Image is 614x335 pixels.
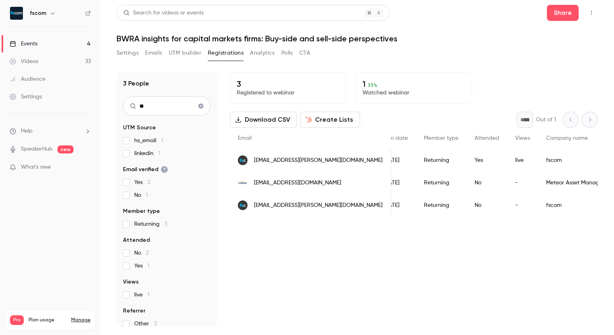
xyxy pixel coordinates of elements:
div: Audience [10,75,45,83]
div: Events [10,40,37,48]
div: [DATE] [375,172,416,194]
span: linkedin [134,149,160,157]
span: UTM Source [123,124,156,132]
span: Attended [475,135,499,141]
span: Email verified [123,165,168,174]
p: 1 [362,79,465,89]
span: 1 [147,292,149,298]
img: fscom [10,7,23,20]
span: 1 [158,151,160,156]
section: facet-groups [123,124,211,328]
span: Company name [546,135,588,141]
h6: fscom [30,9,46,17]
button: Clear search [194,100,207,112]
button: UTM builder [169,47,201,59]
span: Other [134,320,157,328]
div: Videos [10,57,38,65]
img: meteoram.com [238,178,248,188]
span: 1 [146,192,148,198]
button: Create Lists [300,112,360,128]
p: Registered to webinar [237,89,339,97]
span: 2 [146,250,149,256]
span: No [134,191,148,199]
button: Download CSV [230,112,297,128]
span: Help [21,127,33,135]
span: No [134,249,149,257]
span: 3 [154,321,157,327]
span: 1 [147,263,149,269]
span: [EMAIL_ADDRESS][PERSON_NAME][DOMAIN_NAME] [254,156,383,165]
p: 3 [237,79,339,89]
div: - [507,194,538,217]
span: 2 [147,180,150,185]
button: Polls [281,47,293,59]
button: Share [547,5,579,21]
h1: 3 People [123,79,149,88]
span: What's new [21,163,51,172]
button: Emails [145,47,162,59]
span: Join date [383,135,408,141]
img: fscom.co [238,200,248,210]
div: Returning [416,149,467,172]
span: Plan usage [29,317,66,323]
p: Out of 1 [536,116,556,124]
span: new [57,145,74,153]
span: Yes [134,178,150,186]
span: Views [515,135,530,141]
button: Settings [117,47,139,59]
div: Returning [416,172,467,194]
span: Yes [134,262,149,270]
img: fscom.co [238,155,248,165]
span: Returning [134,220,167,228]
div: Yes [467,149,507,172]
div: - [507,172,538,194]
span: [EMAIL_ADDRESS][PERSON_NAME][DOMAIN_NAME] [254,201,383,210]
span: 33 % [368,82,377,88]
span: Attended [123,236,150,244]
span: Member type [123,207,160,215]
button: Analytics [250,47,275,59]
span: Email [238,135,252,141]
span: live [134,291,149,299]
div: [DATE] [375,194,416,217]
div: No [467,194,507,217]
span: [EMAIL_ADDRESS][DOMAIN_NAME] [254,179,341,187]
h1: BWRA insights for capital markets firms: Buy-side and sell-side perspectives [117,34,598,43]
a: SpeakerHub [21,145,53,153]
div: live [507,149,538,172]
span: Referrer [123,307,145,315]
div: Settings [10,93,42,101]
div: Search for videos or events [123,9,204,17]
li: help-dropdown-opener [10,127,91,135]
div: No [467,172,507,194]
span: Views [123,278,139,286]
button: CTA [299,47,310,59]
span: Pro [10,315,24,325]
button: Registrations [208,47,244,59]
span: 1 [161,138,163,143]
div: Returning [416,194,467,217]
span: Member type [424,135,458,141]
div: [DATE] [375,149,416,172]
a: Manage [71,317,90,323]
p: Watched webinar [362,89,465,97]
span: 3 [164,221,167,227]
span: hs_email [134,137,163,145]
